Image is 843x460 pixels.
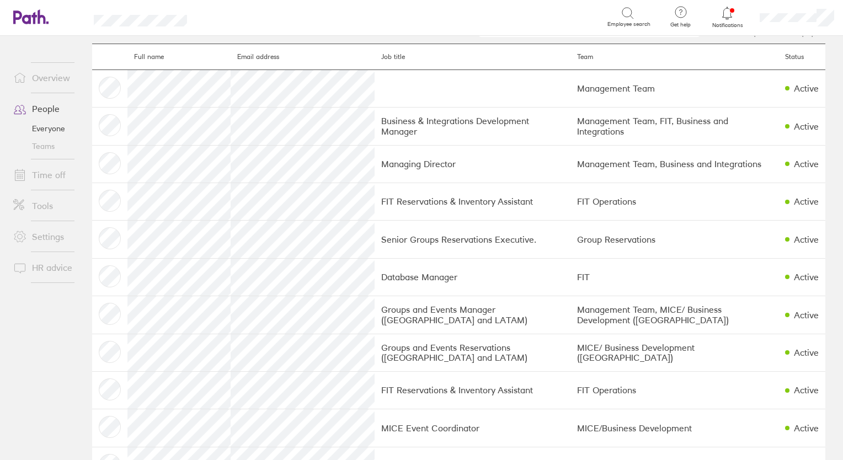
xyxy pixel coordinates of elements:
td: MICE/ Business Development ([GEOGRAPHIC_DATA]) [570,334,778,371]
div: Active [794,272,819,282]
th: Status [778,44,825,70]
div: Active [794,159,819,169]
td: Management Team [570,69,778,107]
td: Group Reservations [570,221,778,258]
a: HR advice [4,256,93,279]
th: Team [570,44,778,70]
th: Job title [375,44,571,70]
td: Groups and Events Manager ([GEOGRAPHIC_DATA] and LATAM) [375,296,571,334]
td: Management Team, FIT, Business and Integrations [570,108,778,145]
label: Import CSV [741,28,783,38]
th: Email address [231,44,374,70]
span: Employee search [607,21,650,28]
div: Active [794,423,819,433]
a: People [4,98,93,120]
span: Get help [663,22,698,28]
div: Active [794,83,819,93]
a: Everyone [4,120,93,137]
div: Active [794,121,819,131]
span: Notifications [709,22,745,29]
td: Groups and Events Reservations ([GEOGRAPHIC_DATA] and LATAM) [375,334,571,371]
td: Senior Groups Reservations Executive. [375,221,571,258]
td: MICE Event Coordinator [375,409,571,447]
th: Full name [127,44,231,70]
a: Settings [4,226,93,248]
td: Managing Director [375,145,571,183]
td: Management Team, MICE/ Business Development ([GEOGRAPHIC_DATA]) [570,296,778,334]
a: Tools [4,195,93,217]
td: FIT Reservations & Inventory Assistant [375,371,571,409]
label: Add people [783,28,825,38]
td: FIT Operations [570,371,778,409]
td: Management Team, Business and Integrations [570,145,778,183]
div: Active [794,310,819,320]
div: Active [794,385,819,395]
label: Invite [711,28,737,38]
td: MICE/Business Development [570,409,778,447]
td: Database Manager [375,258,571,296]
td: FIT Reservations & Inventory Assistant [375,183,571,220]
td: FIT Operations [570,183,778,220]
div: Active [794,347,819,357]
a: Teams [4,137,93,155]
div: Active [794,234,819,244]
div: Search [217,12,245,22]
div: Active [794,196,819,206]
a: Overview [4,67,93,89]
td: Business & Integrations Development Manager [375,108,571,145]
a: Time off [4,164,93,186]
td: FIT [570,258,778,296]
a: Notifications [709,6,745,29]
